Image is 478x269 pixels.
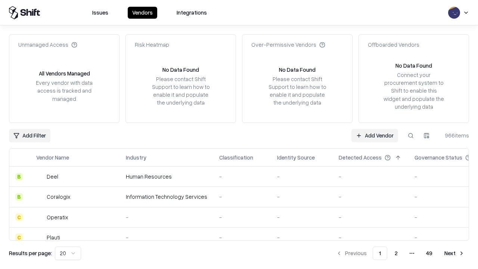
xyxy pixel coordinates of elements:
[395,62,432,69] div: No Data Found
[47,173,58,180] div: Deel
[277,173,327,180] div: -
[36,213,44,221] img: Operatix
[128,7,157,19] button: Vendors
[219,193,265,201] div: -
[15,234,23,241] div: C
[368,41,419,49] div: Offboarded Vendors
[339,193,403,201] div: -
[339,234,403,241] div: -
[9,129,50,142] button: Add Filter
[15,173,23,180] div: B
[15,193,23,201] div: B
[439,132,469,139] div: 966 items
[339,154,382,161] div: Detected Access
[135,41,169,49] div: Risk Heatmap
[88,7,113,19] button: Issues
[36,173,44,180] img: Deel
[39,69,90,77] div: All Vendors Managed
[219,213,265,221] div: -
[47,213,68,221] div: Operatix
[277,213,327,221] div: -
[266,75,328,107] div: Please contact Shift Support to learn how to enable it and populate the underlying data
[373,247,387,260] button: 1
[279,66,316,74] div: No Data Found
[332,247,469,260] nav: pagination
[9,249,52,257] p: Results per page:
[277,193,327,201] div: -
[36,154,69,161] div: Vendor Name
[277,234,327,241] div: -
[126,173,207,180] div: Human Resources
[126,234,207,241] div: -
[389,247,404,260] button: 2
[33,79,95,102] div: Every vendor with data access is tracked and managed
[47,193,70,201] div: Coralogix
[251,41,325,49] div: Over-Permissive Vendors
[219,234,265,241] div: -
[126,154,146,161] div: Industry
[383,71,445,111] div: Connect your procurement system to Shift to enable this widget and populate the underlying data
[440,247,469,260] button: Next
[162,66,199,74] div: No Data Found
[351,129,398,142] a: Add Vendor
[219,154,253,161] div: Classification
[18,41,77,49] div: Unmanaged Access
[126,213,207,221] div: -
[420,247,438,260] button: 49
[47,234,60,241] div: Plauti
[15,213,23,221] div: C
[172,7,211,19] button: Integrations
[36,193,44,201] img: Coralogix
[219,173,265,180] div: -
[339,173,403,180] div: -
[277,154,315,161] div: Identity Source
[339,213,403,221] div: -
[415,154,462,161] div: Governance Status
[126,193,207,201] div: Information Technology Services
[150,75,212,107] div: Please contact Shift Support to learn how to enable it and populate the underlying data
[36,234,44,241] img: Plauti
